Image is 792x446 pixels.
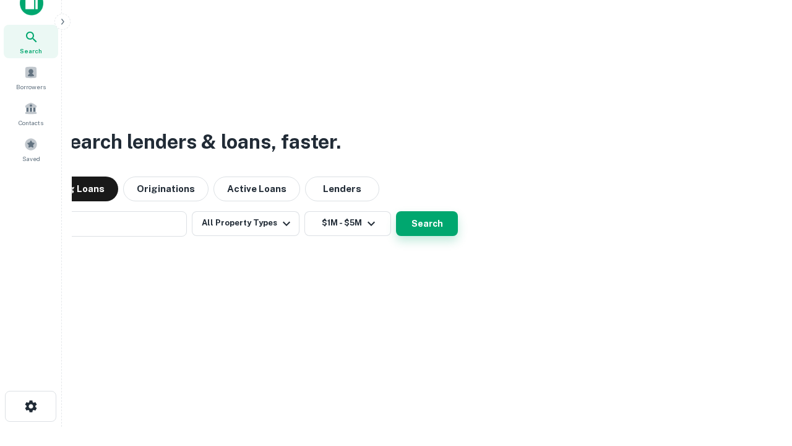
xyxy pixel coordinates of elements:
[4,133,58,166] a: Saved
[16,82,46,92] span: Borrowers
[396,211,458,236] button: Search
[56,127,341,157] h3: Search lenders & loans, faster.
[213,177,300,201] button: Active Loans
[730,347,792,406] iframe: Chat Widget
[4,25,58,58] a: Search
[20,46,42,56] span: Search
[4,97,58,130] a: Contacts
[305,177,379,201] button: Lenders
[304,211,391,236] button: $1M - $5M
[192,211,299,236] button: All Property Types
[19,118,43,128] span: Contacts
[22,154,40,164] span: Saved
[123,177,209,201] button: Originations
[4,61,58,94] a: Borrowers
